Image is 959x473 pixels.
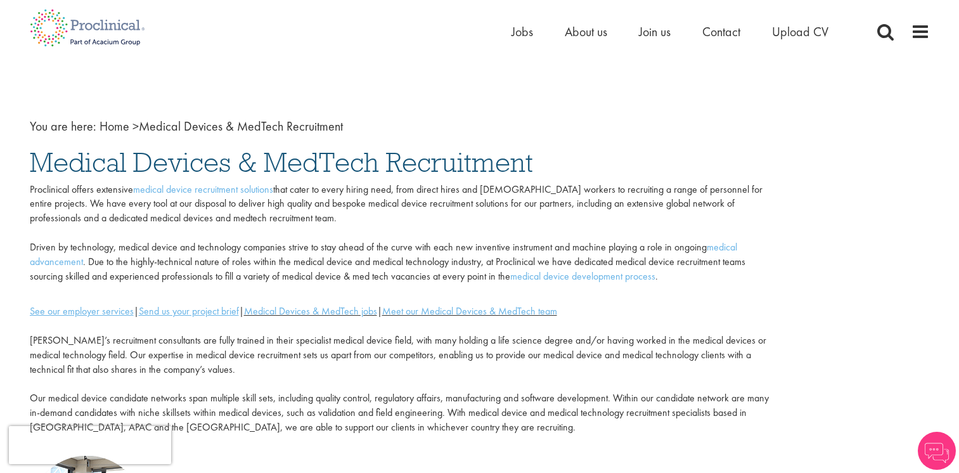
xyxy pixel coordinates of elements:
a: medical advancement [30,240,737,268]
a: breadcrumb link to Home [100,118,129,134]
iframe: reCAPTCHA [9,426,171,464]
a: Medical Devices & MedTech jobs [244,304,377,318]
a: medical device development process [510,269,655,283]
a: Jobs [512,23,533,40]
a: Meet our Medical Devices & MedTech team [382,304,557,318]
a: See our employer services [30,304,134,318]
a: About us [565,23,607,40]
img: Chatbot [918,432,956,470]
p: Proclinical offers extensive that cater to every hiring need, from direct hires and [DEMOGRAPHIC_... [30,183,776,284]
span: > [132,118,139,134]
span: You are here: [30,118,96,134]
a: Join us [639,23,671,40]
div: | | | [30,304,776,319]
a: Send us your project brief [139,304,239,318]
span: Medical Devices & MedTech Recruitment [30,145,533,179]
p: [PERSON_NAME]’s recruitment consultants are fully trained in their specialist medical device fiel... [30,319,776,450]
span: Medical Devices & MedTech Recruitment [100,118,343,134]
a: Contact [702,23,740,40]
a: Upload CV [772,23,828,40]
a: medical device recruitment solutions [133,183,273,196]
